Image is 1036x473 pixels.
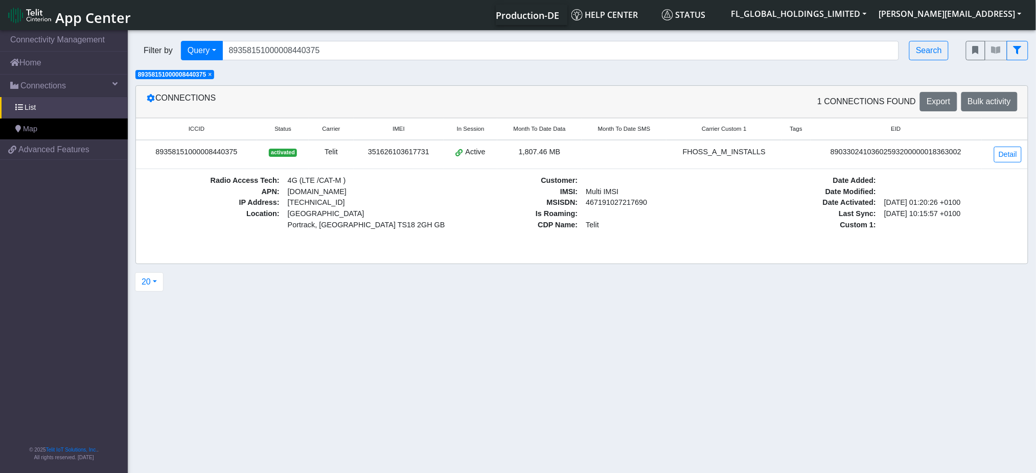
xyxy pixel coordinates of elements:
[496,9,560,21] span: Production-DE
[18,144,89,156] span: Advanced Features
[142,197,284,208] span: IP Address :
[315,147,347,158] div: Telit
[966,41,1028,60] div: fitlers menu
[135,272,164,292] button: 20
[23,124,37,135] span: Map
[142,186,284,198] span: APN :
[284,175,425,186] span: 4G (LTE /CAT-M )
[46,447,97,453] a: Telit IoT Solutions, Inc.
[142,147,251,158] div: 89358151000008440375
[393,125,405,133] span: IMEI
[514,125,566,133] span: Month To Date Data
[25,102,36,113] span: List
[582,220,724,231] span: Telit
[739,197,880,208] span: Date Activated :
[968,97,1011,106] span: Bulk activity
[891,125,901,133] span: EID
[284,186,425,198] span: [DOMAIN_NAME]
[138,71,206,78] span: 89358151000008440375
[790,125,802,133] span: Tags
[135,44,181,57] span: Filter by
[269,149,297,157] span: activated
[582,197,724,208] span: 467191027217690
[323,125,340,133] span: Carrier
[880,208,1022,220] span: [DATE] 10:15:57 +0100
[496,5,559,25] a: Your current platform instance
[725,5,873,23] button: FL_GLOBAL_HOLDINGS_LIMITED
[817,147,976,158] div: 89033024103602593200000018363002
[658,5,725,25] a: Status
[909,41,949,60] button: Search
[739,175,880,186] span: Date Added :
[360,147,438,158] div: 351626103617731
[20,80,66,92] span: Connections
[702,125,747,133] span: Carrier Custom 1
[288,198,345,206] span: [TECHNICAL_ID]
[142,208,284,230] span: Location :
[441,197,582,208] span: MSISDN :
[142,175,284,186] span: Radio Access Tech :
[739,220,880,231] span: Custom 1 :
[8,7,51,23] img: logo-telit-cinterion-gw-new.png
[598,125,651,133] span: Month To Date SMS
[208,72,212,78] button: Close
[274,125,291,133] span: Status
[873,5,1028,23] button: [PERSON_NAME][EMAIL_ADDRESS]
[571,9,583,20] img: knowledge.svg
[927,97,950,106] span: Export
[571,9,638,20] span: Help center
[880,197,1022,208] span: [DATE] 01:20:26 +0100
[662,9,673,20] img: status.svg
[466,147,486,158] span: Active
[189,125,204,133] span: ICCID
[920,92,957,111] button: Export
[673,147,775,158] div: FHOSS_A_M_INSTALLS
[222,41,900,60] input: Search...
[817,96,916,108] span: 1 Connections found
[441,208,582,220] span: Is Roaming :
[441,175,582,186] span: Customer :
[519,148,561,156] span: 1,807.46 MB
[961,92,1018,111] button: Bulk activity
[8,4,129,26] a: App Center
[55,8,131,27] span: App Center
[139,92,582,111] div: Connections
[739,208,880,220] span: Last Sync :
[582,186,724,198] span: Multi IMSI
[208,71,212,78] span: ×
[288,208,421,220] span: [GEOGRAPHIC_DATA]
[994,147,1022,162] a: Detail
[662,9,706,20] span: Status
[288,220,421,231] span: Portrack, [GEOGRAPHIC_DATA] TS18 2GH GB
[441,220,582,231] span: CDP Name :
[441,186,582,198] span: IMSI :
[567,5,658,25] a: Help center
[739,186,880,198] span: Date Modified :
[181,41,223,60] button: Query
[457,125,485,133] span: In Session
